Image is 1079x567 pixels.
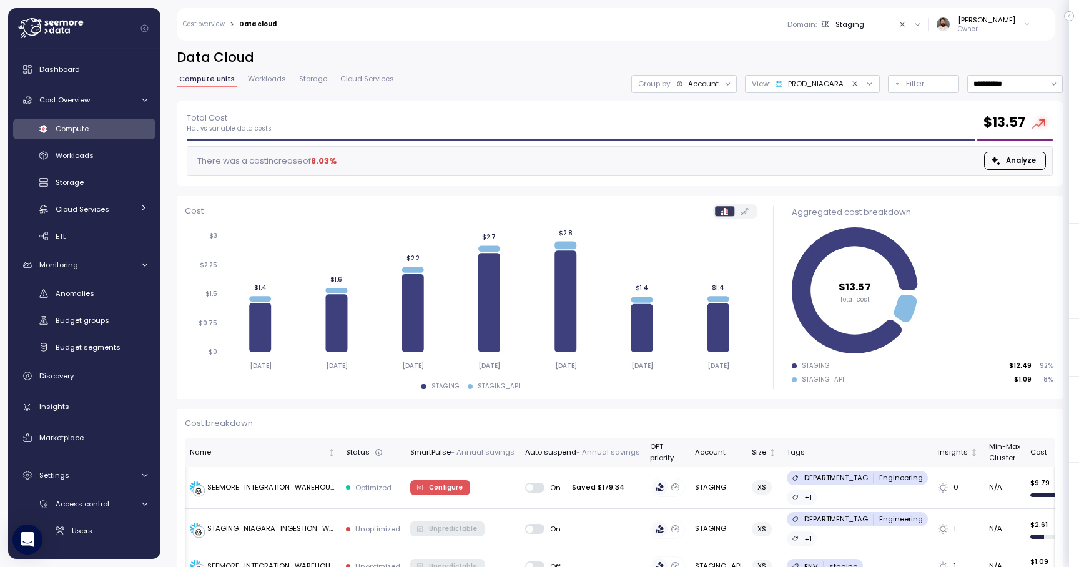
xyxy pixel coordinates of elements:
td: N/A [983,467,1025,508]
p: Flat vs variable data costs [187,124,272,133]
button: Analyze [984,152,1046,170]
tspan: $2.8 [559,229,573,237]
button: Filter [888,75,959,93]
div: Not sorted [768,448,777,457]
span: Budget groups [56,315,109,325]
div: PROD_NIAGARA [788,79,844,89]
span: Compute units [179,76,235,82]
a: Budget groups [13,310,155,331]
span: Storage [299,76,327,82]
a: Cost overview [183,21,225,27]
a: Insights [13,395,155,420]
tspan: $1.4 [254,283,266,292]
div: > [230,21,234,29]
tspan: $3 [209,232,217,240]
div: 0 [938,482,978,493]
div: Not sorted [327,448,336,457]
td: STAGING [690,467,747,508]
div: Aggregated cost breakdown [792,206,1053,219]
h2: $ 13.57 [983,114,1025,132]
p: DEPARTMENT_TAG [804,473,868,483]
button: Configure [410,480,470,495]
tspan: $13.57 [839,279,871,293]
p: View : [752,79,770,89]
div: Status [346,447,400,458]
span: Cloud Services [340,76,394,82]
p: Owner [958,25,1015,34]
td: STAGING [690,509,747,550]
p: DEPARTMENT_TAG [804,514,868,524]
tspan: [DATE] [402,362,424,370]
a: Marketplace [13,425,155,450]
div: SEEMORE_INTEGRATION_WAREHOUSE [207,482,336,493]
span: Workloads [248,76,286,82]
span: Cloud Services [56,204,109,214]
div: Min-Max Cluster [989,441,1020,463]
div: Size [752,447,766,458]
div: There was a cost increase of [194,155,337,167]
div: OPT priority [650,441,685,463]
span: Unpredictable [429,522,477,536]
button: Collapse navigation [137,24,152,33]
span: Workloads [56,150,94,160]
p: Optimized [355,483,392,493]
span: On [544,483,561,493]
p: +1 [804,534,812,544]
p: Filter [906,77,925,90]
a: Cost Overview [13,87,155,112]
a: Settings [13,463,155,488]
a: Anomalies [13,283,155,304]
p: 8 % [1037,375,1052,384]
p: Unoptimized [355,524,400,534]
div: Saved $179.34 [567,481,629,493]
span: Settings [39,470,69,480]
a: Budget segments [13,337,155,357]
p: Group by: [638,79,671,89]
div: SmartPulse [410,447,515,458]
span: Dashboard [39,64,80,74]
div: STAGING [802,362,830,370]
div: Account [695,447,742,458]
a: Compute [13,119,155,139]
th: InsightsNot sorted [933,438,983,467]
p: Engineering [879,514,923,524]
a: ETL [13,225,155,246]
div: Staging [835,19,864,29]
span: On [544,524,561,534]
p: Engineering [879,473,923,483]
tspan: [DATE] [707,362,729,370]
a: Access control [13,494,155,515]
div: Open Intercom Messenger [12,525,42,555]
tspan: $1.5 [205,290,217,298]
div: Tags [787,447,928,458]
div: STAGING [431,382,460,391]
tspan: $0.75 [199,319,217,327]
p: Domain : [787,19,817,29]
tspan: $1.6 [330,275,342,283]
th: SizeNot sorted [747,438,782,467]
span: Discovery [39,371,74,381]
p: 92 % [1037,362,1052,370]
span: XS [757,481,766,494]
button: Clear value [897,19,909,30]
p: - Annual savings [451,447,515,458]
span: Users [72,526,92,536]
p: $1.09 [1014,375,1032,384]
span: Access control [56,499,109,509]
tspan: $1.4 [636,284,648,292]
span: Marketplace [39,433,84,443]
span: Budget segments [56,342,121,352]
h2: Data Cloud [177,49,1063,67]
a: Discovery [13,363,155,388]
div: 1 [938,523,978,535]
div: Auto suspend [525,447,640,458]
span: Configure [429,481,463,495]
p: Total Cost [187,112,272,124]
p: +1 [804,492,812,502]
span: Storage [56,177,84,187]
tspan: [DATE] [326,362,348,370]
span: Analyze [1006,152,1036,169]
tspan: [DATE] [249,362,271,370]
div: STAGING_API [478,382,520,391]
